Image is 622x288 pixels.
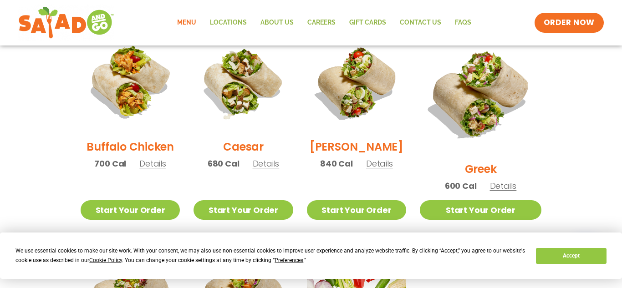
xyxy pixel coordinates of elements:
span: Details [253,158,280,169]
a: Contact Us [393,12,448,33]
h2: Buffalo Chicken [87,139,173,155]
img: Product photo for Greek Wrap [420,33,541,154]
a: FAQs [448,12,478,33]
span: Details [139,158,166,169]
h2: [PERSON_NAME] [310,139,403,155]
a: Start Your Order [81,200,180,220]
a: Start Your Order [194,200,293,220]
span: Preferences [275,257,303,263]
img: Product photo for Caesar Wrap [194,33,293,132]
span: Details [366,158,393,169]
img: Product photo for Cobb Wrap [307,33,406,132]
span: 700 Cal [94,157,126,170]
span: Details [490,180,517,192]
span: 680 Cal [208,157,240,170]
img: Product photo for Buffalo Chicken Wrap [81,33,180,132]
a: About Us [254,12,301,33]
span: 600 Cal [445,180,477,192]
h2: Caesar [223,139,264,155]
a: ORDER NOW [535,13,604,33]
div: We use essential cookies to make our site work. With your consent, we may also use non-essential ... [15,246,525,265]
span: ORDER NOW [544,17,595,28]
a: Start Your Order [420,200,541,220]
button: Accept [536,248,606,264]
h2: Greek [465,161,497,177]
span: Cookie Policy [89,257,122,263]
a: Careers [301,12,342,33]
nav: Menu [170,12,478,33]
a: Menu [170,12,203,33]
a: Locations [203,12,254,33]
a: GIFT CARDS [342,12,393,33]
span: 840 Cal [320,157,353,170]
img: new-SAG-logo-768×292 [18,5,114,41]
a: Start Your Order [307,200,406,220]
